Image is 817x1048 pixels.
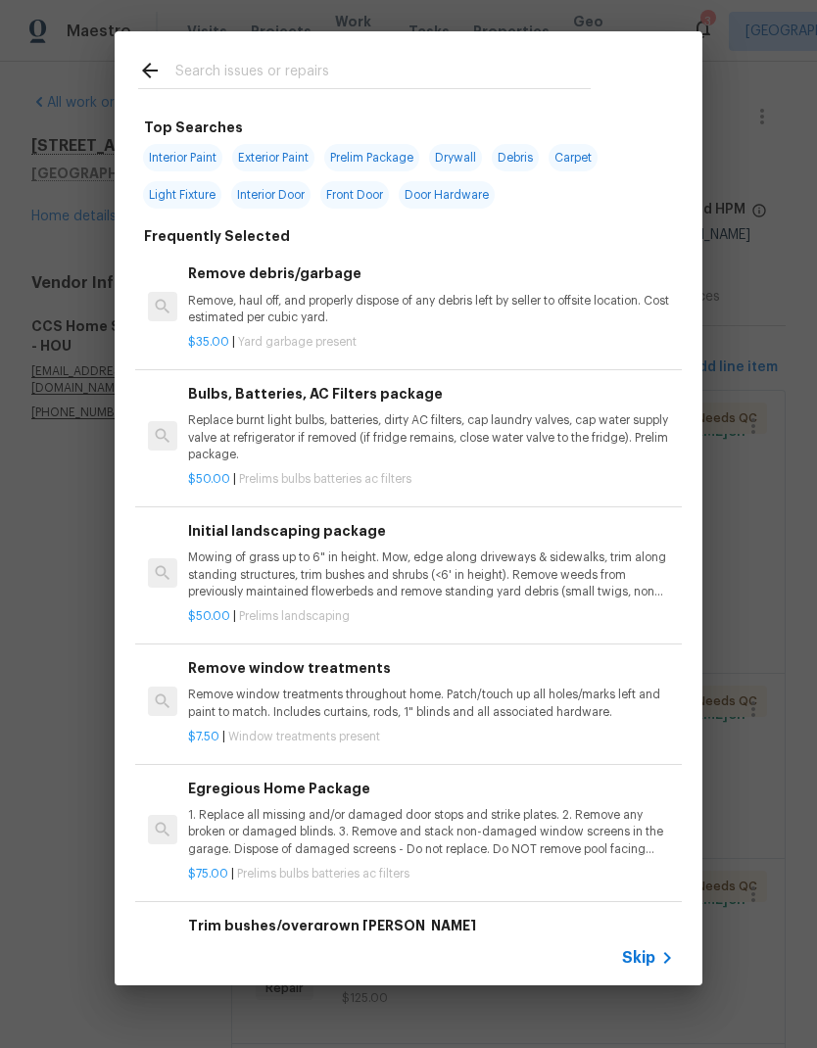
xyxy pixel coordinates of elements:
p: Remove window treatments throughout home. Patch/touch up all holes/marks left and paint to match.... [188,687,674,720]
input: Search issues or repairs [175,59,591,88]
h6: Egregious Home Package [188,778,674,799]
p: Mowing of grass up to 6" in height. Mow, edge along driveways & sidewalks, trim along standing st... [188,549,674,599]
p: 1. Replace all missing and/or damaged door stops and strike plates. 2. Remove any broken or damag... [188,807,674,857]
span: Interior Paint [143,144,222,171]
span: Door Hardware [399,181,495,209]
span: Interior Door [231,181,311,209]
span: Yard garbage present [238,336,357,348]
h6: Top Searches [144,117,243,138]
span: Window treatments present [228,731,380,742]
span: Drywall [429,144,482,171]
span: $50.00 [188,473,230,485]
span: Prelim Package [324,144,419,171]
h6: Trim bushes/overgrown [PERSON_NAME] [188,915,674,936]
span: Skip [622,948,655,968]
span: $50.00 [188,610,230,622]
span: Carpet [549,144,598,171]
span: Prelims landscaping [239,610,350,622]
span: Prelims bulbs batteries ac filters [239,473,411,485]
span: $7.50 [188,731,219,742]
p: | [188,334,674,351]
span: Front Door [320,181,389,209]
span: Light Fixture [143,181,221,209]
p: | [188,866,674,882]
h6: Remove debris/garbage [188,262,674,284]
span: $35.00 [188,336,229,348]
span: Exterior Paint [232,144,314,171]
span: $75.00 [188,868,228,880]
p: | [188,608,674,625]
h6: Frequently Selected [144,225,290,247]
p: | [188,729,674,745]
h6: Bulbs, Batteries, AC Filters package [188,383,674,405]
p: Remove, haul off, and properly dispose of any debris left by seller to offsite location. Cost est... [188,293,674,326]
h6: Initial landscaping package [188,520,674,542]
h6: Remove window treatments [188,657,674,679]
p: | [188,471,674,488]
span: Debris [492,144,539,171]
p: Replace burnt light bulbs, batteries, dirty AC filters, cap laundry valves, cap water supply valv... [188,412,674,462]
span: Prelims bulbs batteries ac filters [237,868,409,880]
